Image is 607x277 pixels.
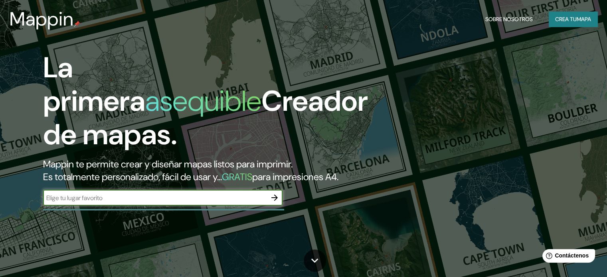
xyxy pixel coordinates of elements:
[549,12,597,27] button: Crea tumapa
[43,49,145,120] font: La primera
[577,16,591,23] font: mapa
[43,171,222,183] font: Es totalmente personalizado, fácil de usar y...
[43,193,267,202] input: Elige tu lugar favorito
[252,171,338,183] font: para impresiones A4.
[555,16,577,23] font: Crea tu
[10,6,74,31] font: Mappin
[482,12,536,27] button: Sobre nosotros
[485,16,533,23] font: Sobre nosotros
[145,83,261,120] font: asequible
[536,246,598,268] iframe: Lanzador de widgets de ayuda
[74,21,80,27] img: pin de mapeo
[222,171,252,183] font: GRATIS
[43,158,293,170] font: Mappin te permite crear y diseñar mapas listos para imprimir.
[43,83,368,153] font: Creador de mapas.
